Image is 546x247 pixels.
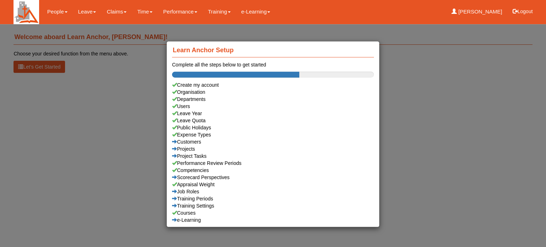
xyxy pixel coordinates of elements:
a: Departments [172,96,374,103]
a: Organisation [172,88,374,96]
a: Leave Quota [172,117,374,124]
a: Projects [172,145,374,152]
a: Leave Year [172,110,374,117]
h4: Learn Anchor Setup [172,43,374,58]
a: Training Settings [172,202,374,209]
a: Performance Review Periods [172,160,374,167]
a: Appraisal Weight [172,181,374,188]
a: Users [172,103,374,110]
a: Job Roles [172,188,374,195]
a: Training Periods [172,195,374,202]
a: e-Learning [172,216,374,224]
a: Competencies [172,167,374,174]
iframe: chat widget [516,219,539,240]
div: Create my account [172,81,374,88]
a: Public Holidays [172,124,374,131]
a: Project Tasks [172,152,374,160]
div: Complete all the steps below to get started [172,61,374,68]
a: Customers [172,138,374,145]
a: Expense Types [172,131,374,138]
a: Courses [172,209,374,216]
a: Scorecard Perspectives [172,174,374,181]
